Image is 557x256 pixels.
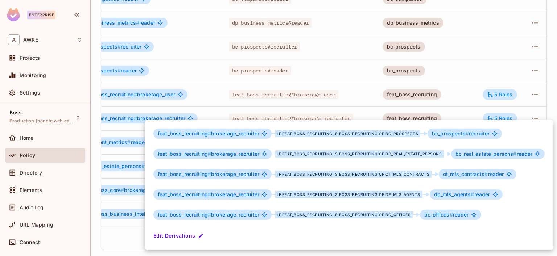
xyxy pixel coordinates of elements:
[208,130,211,137] span: #
[208,151,211,157] span: #
[484,171,488,177] span: #
[275,211,413,218] div: if feat_boss_recruiting is boss_recruiting of bc_offices
[275,150,444,158] div: if feat_boss_recruiting is boss_recruiting of bc_real_estate_persons
[158,191,211,197] span: feat_boss_recruiting
[455,151,532,157] span: reader
[450,211,453,218] span: #
[158,131,259,137] span: brokerage_recruiter
[158,212,259,218] span: brokerage_recruiter
[424,211,453,218] span: bc_offices
[158,192,259,197] span: brokerage_recruiter
[158,151,211,157] span: feat_boss_recruiting
[432,131,490,137] span: recruiter
[443,171,504,177] span: reader
[434,191,474,197] span: dp_mls_agents
[443,171,488,177] span: ot_mls_contracts
[275,191,422,198] div: if feat_boss_recruiting is boss_recruiting of dp_mls_agents
[158,151,259,157] span: brokerage_recruiter
[153,230,205,242] button: Edit Derivations
[158,211,211,218] span: feat_boss_recruiting
[471,191,474,197] span: #
[432,130,469,137] span: bc_prospects
[513,151,516,157] span: #
[158,171,211,177] span: feat_boss_recruiting
[275,130,420,137] div: if feat_boss_recruiting is boss_recruiting of bc_prospects
[158,171,259,177] span: brokerage_recruiter
[158,130,211,137] span: feat_boss_recruiting
[275,171,432,178] div: if feat_boss_recruiting is boss_recruiting of ot_mls_contracts
[208,191,211,197] span: #
[466,130,469,137] span: #
[434,192,490,197] span: reader
[424,212,469,218] span: reader
[455,151,516,157] span: bc_real_estate_persons
[208,211,211,218] span: #
[208,171,211,177] span: #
